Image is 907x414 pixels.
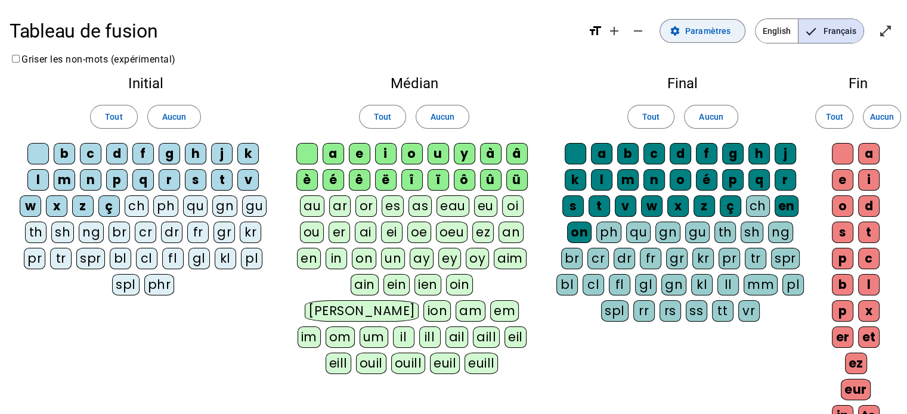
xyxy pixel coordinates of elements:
div: em [490,300,519,322]
div: g [159,143,180,164]
div: u [428,143,449,164]
div: spl [601,300,629,322]
div: kl [691,274,713,295]
div: t [589,195,610,217]
div: j [775,143,796,164]
div: k [565,169,586,191]
div: w [641,195,663,217]
div: m [54,169,75,191]
div: a [858,143,880,164]
div: aill [473,326,500,348]
div: g [722,143,744,164]
div: au [300,195,324,217]
div: q [132,169,154,191]
div: x [46,195,67,217]
div: th [25,222,47,243]
div: spr [771,248,800,269]
div: gn [655,222,680,243]
span: Français [798,19,863,43]
div: bl [110,248,131,269]
button: Aucun [863,105,901,129]
div: ü [506,169,528,191]
div: fl [609,274,630,295]
div: o [670,169,691,191]
div: sh [741,222,763,243]
div: om [326,326,355,348]
div: ê [349,169,370,191]
div: r [775,169,796,191]
div: fr [187,222,209,243]
div: ng [768,222,793,243]
div: x [667,195,689,217]
div: ouill [391,353,425,374]
div: ei [381,222,403,243]
div: tr [745,248,766,269]
button: Aucun [416,105,469,129]
mat-icon: open_in_full [878,24,893,38]
h2: Fin [828,76,888,91]
span: Aucun [162,110,186,124]
div: br [561,248,583,269]
mat-icon: settings [670,26,680,36]
div: cr [135,222,156,243]
div: qu [183,195,208,217]
div: ë [375,169,397,191]
div: th [714,222,736,243]
div: ng [79,222,104,243]
span: Aucun [431,110,454,124]
div: fr [640,248,661,269]
mat-icon: format_size [588,24,602,38]
button: Tout [90,105,137,129]
div: i [375,143,397,164]
div: â [506,143,528,164]
div: v [237,169,259,191]
div: z [72,195,94,217]
span: English [756,19,798,43]
span: Tout [105,110,122,124]
div: tr [50,248,72,269]
span: Aucun [870,110,894,124]
div: û [480,169,502,191]
span: Tout [825,110,843,124]
div: d [106,143,128,164]
div: es [382,195,404,217]
div: s [185,169,206,191]
div: d [858,195,880,217]
div: ien [414,274,441,295]
div: gn [661,274,686,295]
div: i [858,169,880,191]
div: ay [410,248,434,269]
div: eur [841,379,871,400]
div: ph [153,195,178,217]
div: rs [660,300,681,322]
input: Griser les non-mots (expérimental) [12,55,20,63]
div: gl [635,274,657,295]
div: e [349,143,370,164]
div: ar [329,195,351,217]
h2: Médian [291,76,537,91]
div: z [694,195,715,217]
div: h [185,143,206,164]
button: Paramètres [660,19,745,43]
div: ez [472,222,494,243]
button: Augmenter la taille de la police [602,19,626,43]
div: p [722,169,744,191]
div: l [27,169,49,191]
div: ail [445,326,469,348]
div: eu [474,195,497,217]
div: c [858,248,880,269]
div: euill [465,353,498,374]
div: pl [241,248,262,269]
div: gn [212,195,237,217]
div: b [54,143,75,164]
div: dr [161,222,182,243]
div: w [20,195,41,217]
div: qu [626,222,651,243]
div: d [670,143,691,164]
div: ç [98,195,120,217]
div: oy [466,248,489,269]
div: ss [686,300,707,322]
div: a [323,143,344,164]
div: [PERSON_NAME] [305,300,419,322]
div: cl [583,274,604,295]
